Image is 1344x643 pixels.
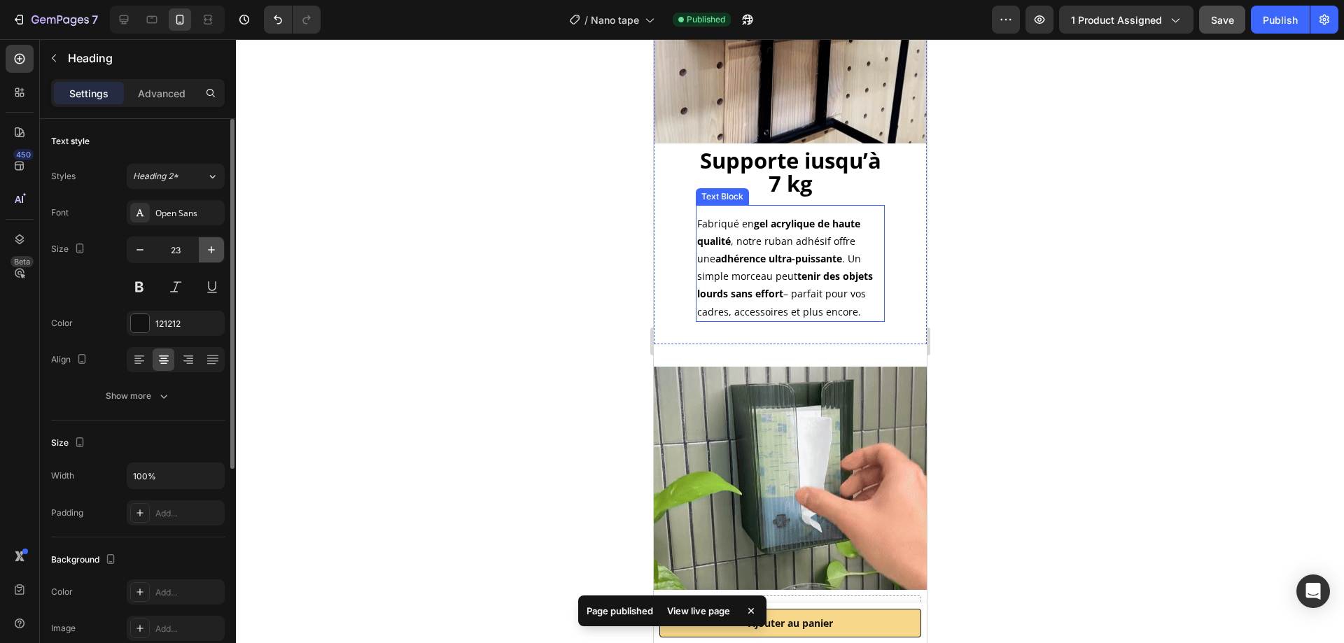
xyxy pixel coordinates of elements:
[51,469,74,482] div: Width
[155,507,221,520] div: Add...
[51,586,73,598] div: Color
[51,622,76,635] div: Image
[1199,6,1245,34] button: Save
[51,206,69,219] div: Font
[155,623,221,635] div: Add...
[1263,13,1298,27] div: Publish
[51,351,90,369] div: Align
[587,604,653,618] p: Page published
[51,317,73,330] div: Color
[51,434,88,453] div: Size
[1071,13,1162,27] span: 1 product assigned
[264,6,321,34] div: Undo/Redo
[659,601,738,621] div: View live page
[13,149,34,160] div: 450
[155,207,221,220] div: Open Sans
[133,170,178,183] span: Heading 2*
[6,6,104,34] button: 7
[51,170,76,183] div: Styles
[51,135,90,148] div: Text style
[1296,574,1330,608] div: Open Intercom Messenger
[127,164,225,189] button: Heading 2*
[591,13,639,27] span: Nano tape
[1251,6,1310,34] button: Publish
[92,11,98,28] p: 7
[584,13,588,27] span: /
[68,50,219,66] p: Heading
[69,86,108,101] p: Settings
[654,39,927,643] iframe: Design area
[51,240,88,259] div: Size
[51,383,225,409] button: Show more
[155,586,221,599] div: Add...
[106,389,171,403] div: Show more
[127,463,224,488] input: Auto
[10,256,34,267] div: Beta
[155,318,221,330] div: 121212
[1211,14,1234,26] span: Save
[138,86,185,101] p: Advanced
[1059,6,1193,34] button: 1 product assigned
[51,551,119,570] div: Background
[687,13,725,26] span: Published
[51,507,83,519] div: Padding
